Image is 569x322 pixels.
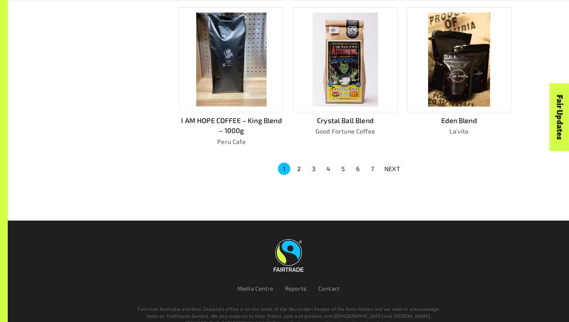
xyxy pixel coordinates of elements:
[179,7,284,146] a: I AM HOPE COFFEE – King Blend – 1000gPeru Cafe
[274,239,303,272] img: Fairtrade Australia New Zealand logo
[179,137,284,146] p: Peru Cafe
[407,115,511,126] p: Eden Blend
[407,7,511,146] a: Eden BlendLa'vita
[237,285,273,292] a: Media Centre
[293,127,398,136] p: Good Fortune Coffee
[179,115,284,136] p: I AM HOPE COFFEE – King Blend – 1000g
[366,163,379,175] button: Go to page 7
[293,163,305,175] button: Go to page 2
[337,163,349,175] button: Go to page 5
[351,163,364,175] button: Go to page 6
[407,127,511,136] p: La'vita
[318,285,339,292] a: Contact
[293,115,398,126] p: Crystal Ball Blend
[285,285,307,292] a: Reports
[278,163,290,175] button: page 1
[322,163,334,175] button: Go to page 4
[293,7,398,146] a: Crystal Ball BlendGood Fortune Coffee
[307,163,320,175] button: Go to page 3
[277,162,404,176] nav: pagination navigation
[384,164,400,173] p: NEXT
[380,162,404,176] button: NEXT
